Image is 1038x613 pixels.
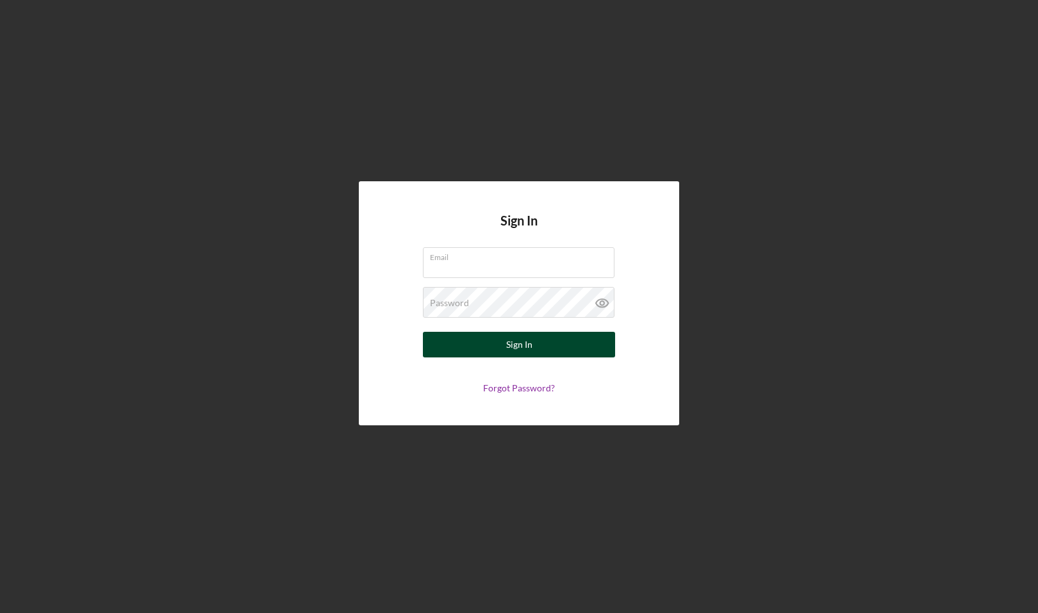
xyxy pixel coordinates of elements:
div: Sign In [506,332,532,357]
a: Forgot Password? [483,382,555,393]
label: Password [430,298,469,308]
label: Email [430,248,614,262]
button: Sign In [423,332,615,357]
h4: Sign In [500,213,538,247]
